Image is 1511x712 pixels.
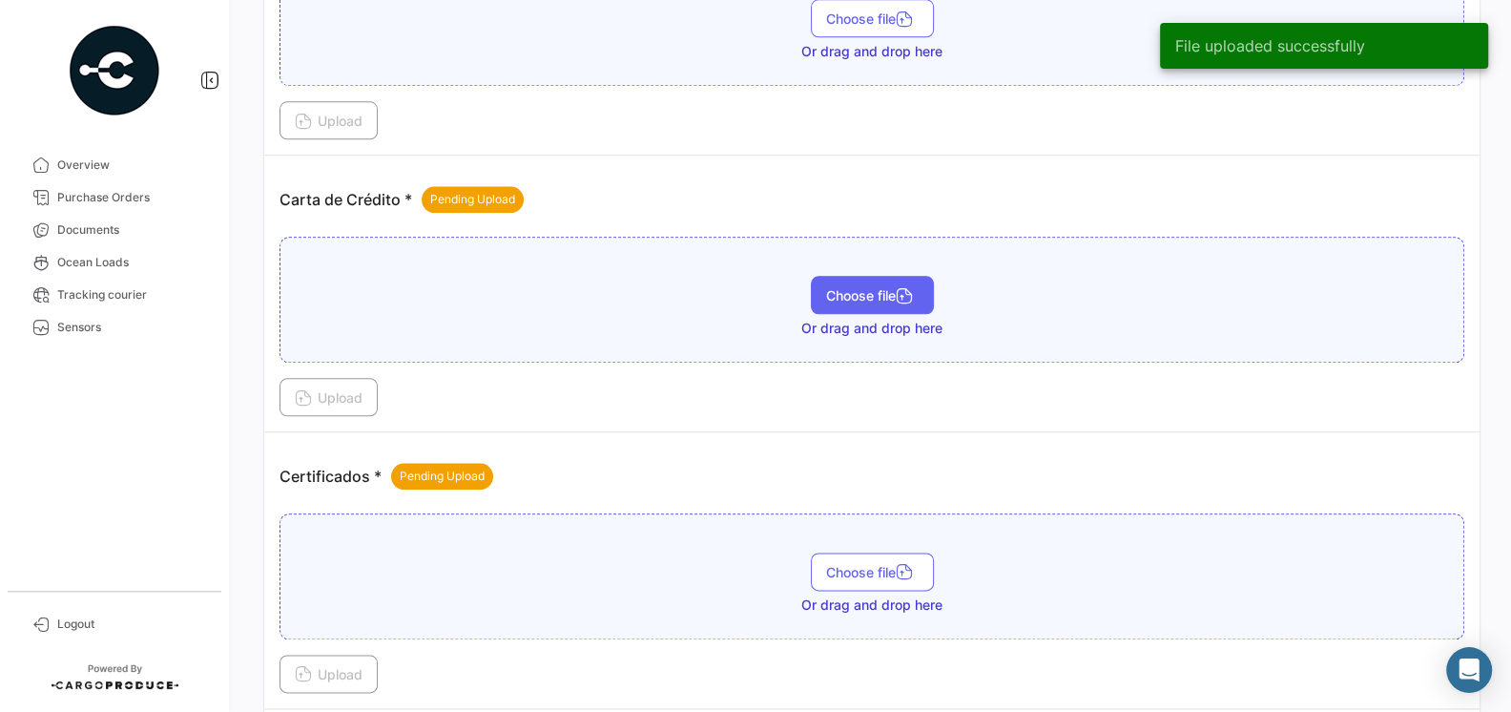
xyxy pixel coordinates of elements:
[826,564,919,580] span: Choose file
[826,287,919,304] span: Choose file
[15,246,214,279] a: Ocean Loads
[295,666,362,682] span: Upload
[279,186,524,213] p: Carta de Crédito *
[811,276,934,314] button: Choose file
[279,463,493,490] p: Certificados *
[57,221,206,239] span: Documents
[15,181,214,214] a: Purchase Orders
[826,10,919,27] span: Choose file
[279,655,378,693] button: Upload
[279,378,378,416] button: Upload
[15,311,214,344] a: Sensors
[801,596,942,615] span: Or drag and drop here
[57,189,206,206] span: Purchase Orders
[811,553,934,591] button: Choose file
[430,191,515,208] span: Pending Upload
[295,389,362,406] span: Upload
[15,149,214,181] a: Overview
[57,254,206,271] span: Ocean Loads
[801,319,942,338] span: Or drag and drop here
[57,286,206,304] span: Tracking courier
[15,214,214,246] a: Documents
[400,468,485,485] span: Pending Upload
[801,42,942,61] span: Or drag and drop here
[15,279,214,311] a: Tracking courier
[57,319,206,336] span: Sensors
[57,616,206,633] span: Logout
[57,157,206,174] span: Overview
[295,113,362,129] span: Upload
[279,101,378,139] button: Upload
[1446,647,1492,693] div: Abrir Intercom Messenger
[67,23,162,118] img: powered-by.png
[1175,36,1365,55] span: File uploaded successfully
